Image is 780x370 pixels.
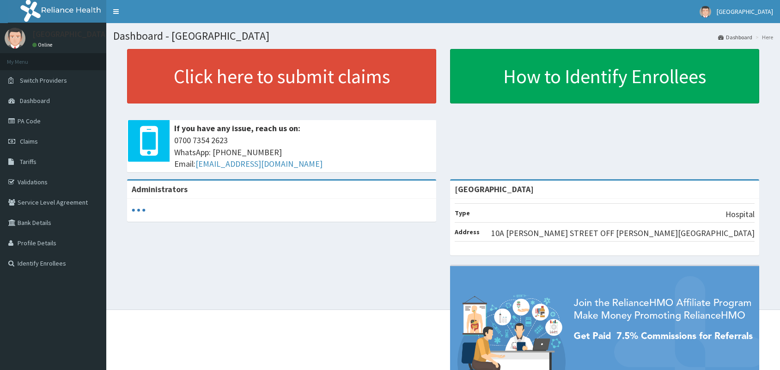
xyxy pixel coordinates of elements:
[450,49,759,103] a: How to Identify Enrollees
[491,227,755,239] p: 10A [PERSON_NAME] STREET OFF [PERSON_NAME][GEOGRAPHIC_DATA]
[195,158,323,169] a: [EMAIL_ADDRESS][DOMAIN_NAME]
[32,30,109,38] p: [GEOGRAPHIC_DATA]
[174,123,300,133] b: If you have any issue, reach us on:
[20,76,67,85] span: Switch Providers
[455,184,534,194] strong: [GEOGRAPHIC_DATA]
[174,134,432,170] span: 0700 7354 2623 WhatsApp: [PHONE_NUMBER] Email:
[5,28,25,49] img: User Image
[725,208,755,220] p: Hospital
[753,33,773,41] li: Here
[718,33,752,41] a: Dashboard
[132,203,146,217] svg: audio-loading
[455,209,470,217] b: Type
[20,158,37,166] span: Tariffs
[132,184,188,194] b: Administrators
[717,7,773,16] span: [GEOGRAPHIC_DATA]
[20,97,50,105] span: Dashboard
[20,137,38,146] span: Claims
[455,228,480,236] b: Address
[127,49,436,103] a: Click here to submit claims
[32,42,55,48] a: Online
[700,6,711,18] img: User Image
[113,30,773,42] h1: Dashboard - [GEOGRAPHIC_DATA]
